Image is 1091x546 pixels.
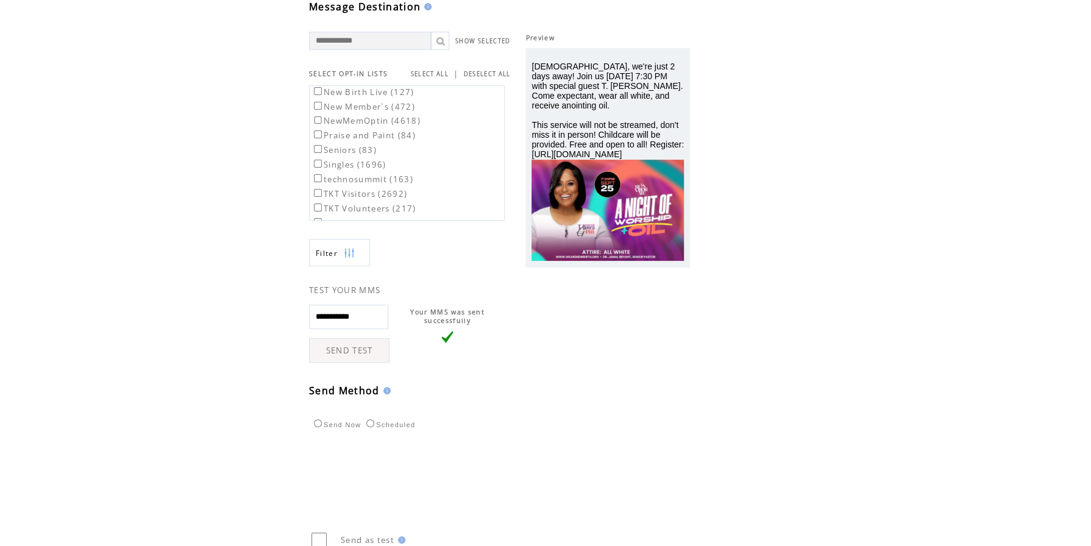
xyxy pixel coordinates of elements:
span: TEST YOUR MMS [309,285,380,296]
input: NewMemOptin (4618) [314,116,322,124]
label: NewMemOptin (4618) [311,115,421,126]
a: SEND TEST [309,338,389,363]
img: filters.png [344,239,355,267]
label: Send Now [311,421,361,428]
label: TKT Volunteers (217) [311,203,416,214]
span: Send as test [341,534,394,545]
input: TKT Visitors (2692) [314,189,322,197]
input: Seniors (83) [314,145,322,153]
label: New Birth Live (127) [311,87,414,97]
input: Praise and Paint (84) [314,130,322,138]
span: Send Method [309,384,380,397]
a: SHOW SELECTED [455,37,510,45]
span: Preview [525,34,554,42]
input: Singles (1696) [314,160,322,168]
img: help.gif [394,536,405,544]
input: Send Now [314,419,322,427]
label: Seniors (83) [311,144,377,155]
label: TKT Visitors (2692) [311,188,407,199]
label: Scheduled [363,421,415,428]
label: technosummit (163) [311,174,413,185]
img: help.gif [421,3,432,10]
img: vLarge.png [441,331,453,343]
label: Singles (1696) [311,159,386,170]
span: SELECT OPT-IN LISTS [309,69,388,78]
input: Scheduled [366,419,374,427]
input: TKT Volunteers (217) [314,204,322,211]
img: help.gif [380,387,391,394]
span: Your MMS was sent successfully [410,308,485,325]
span: | [453,68,458,79]
span: [DEMOGRAPHIC_DATA], we're just 2 days away! Join us [DATE] 7:30 PM with special guest T. [PERSON_... [531,62,684,159]
input: technosummit (163) [314,174,322,182]
label: Praise and Paint (84) [311,130,416,141]
a: DESELECT ALL [463,70,510,78]
span: Show filters [316,248,338,258]
a: SELECT ALL [411,70,449,78]
a: Filter [309,239,370,266]
input: New Member`s (472) [314,102,322,110]
input: New Birth Live (127) [314,87,322,95]
input: wonb (511) [314,218,322,226]
label: wonb (511) [311,218,374,229]
label: New Member`s (472) [311,101,415,112]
